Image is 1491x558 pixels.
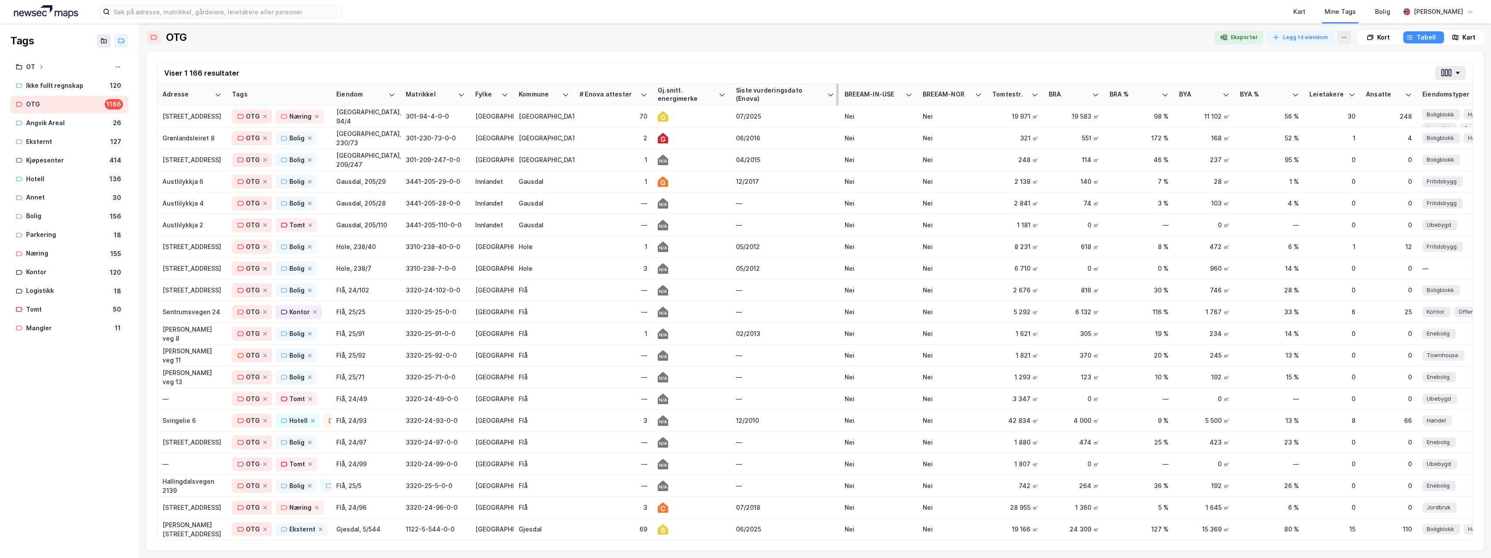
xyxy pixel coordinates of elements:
[1110,242,1169,251] div: 8 %
[1240,264,1299,273] div: 14 %
[14,5,78,18] img: logo.a4113a55bc3d86da70a041830d287a7e.svg
[1215,30,1263,44] button: Eksporter
[289,329,305,339] div: Bolig
[1110,220,1169,229] div: —
[26,248,105,259] div: Næring
[336,242,395,251] div: Hole, 238/40
[111,193,123,203] div: 30
[1366,199,1412,208] div: 0
[336,107,395,126] div: [GEOGRAPHIC_DATA], 94/4
[289,155,305,165] div: Bolig
[519,351,569,360] div: Flå
[26,323,109,334] div: Mangler
[105,99,123,110] div: 1166
[26,155,104,166] div: Kjøpesenter
[336,329,395,338] div: Flå, 25/91
[406,286,465,295] div: 3320-24-102-0-0
[1110,199,1169,208] div: 3 %
[992,199,1038,208] div: 2 841 ㎡
[736,286,834,295] div: —
[111,304,123,315] div: 50
[580,155,647,164] div: 1
[1427,155,1454,164] span: Boligblokk
[580,351,647,360] div: —
[1240,220,1299,229] div: —
[1366,177,1412,186] div: 0
[336,307,395,316] div: Flå, 25/25
[289,350,305,361] div: Bolig
[519,112,569,121] div: [GEOGRAPHIC_DATA]
[406,112,465,121] div: 301-94-4-0-0
[1267,30,1334,44] button: Legg til eiendom
[336,220,395,229] div: Gausdal, 205/110
[736,199,834,208] div: —
[736,220,834,229] div: —
[10,301,128,319] a: Tomt50
[923,90,971,99] div: BREEAM-NOR
[580,112,647,121] div: 70
[1427,199,1457,208] span: Fritidsbygg
[406,264,465,273] div: 3310-238-7-0-0
[845,199,912,208] div: Nei
[406,307,465,316] div: 3320-25-25-0-0
[113,323,123,333] div: 11
[289,307,310,317] div: Kontor
[845,112,912,121] div: Nei
[1309,220,1355,229] div: 0
[112,286,123,296] div: 18
[580,90,637,99] div: # Enova attester
[1366,286,1412,295] div: 0
[736,112,834,121] div: 07/2025
[1366,112,1412,121] div: 248
[1049,90,1089,99] div: BRA
[580,220,647,229] div: —
[1049,242,1099,251] div: 618 ㎡
[736,155,834,164] div: 04/2015
[1049,220,1099,229] div: 0 ㎡
[1309,286,1355,295] div: 0
[406,351,465,360] div: 3320-25-92-0-0
[580,199,647,208] div: —
[519,220,569,229] div: Gausdal
[10,114,128,132] a: Angvik Areal26
[1179,286,1229,295] div: 746 ㎡
[1468,110,1487,119] span: Handel
[406,199,465,208] div: 3441-205-28-0-0
[1240,329,1299,338] div: 14 %
[736,329,834,338] div: 02/2013
[246,111,260,122] div: OTG
[289,111,311,122] div: Næring
[992,177,1038,186] div: 2 138 ㎡
[1366,133,1412,143] div: 4
[1240,242,1299,251] div: 6 %
[1110,112,1169,121] div: 98 %
[289,242,305,252] div: Bolig
[109,249,123,259] div: 155
[580,242,647,251] div: 1
[845,242,912,251] div: Nei
[1240,177,1299,186] div: 1 %
[162,177,222,186] div: Austlilykkja 6
[10,319,128,337] a: Mangler11
[108,155,123,166] div: 414
[246,155,260,165] div: OTG
[10,170,128,188] a: Hotell136
[1427,133,1454,143] span: Boligblokk
[1427,220,1451,229] span: Ubebygd
[246,133,260,143] div: OTG
[162,307,222,316] div: Sentrumsvegen 24
[336,264,395,273] div: Hole, 238/7
[992,90,1028,99] div: Tomtestr.
[1448,516,1491,558] iframe: Chat Widget
[162,133,222,143] div: Grønlandsleiret 8
[845,220,912,229] div: Nei
[519,199,569,208] div: Gausdal
[406,90,454,99] div: Matrikkel
[246,176,260,187] div: OTG
[1309,112,1355,121] div: 30
[26,62,35,73] div: OT
[923,307,982,316] div: Nei
[26,267,105,278] div: Kontor
[1240,90,1289,99] div: BYA %
[1179,242,1229,251] div: 472 ㎡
